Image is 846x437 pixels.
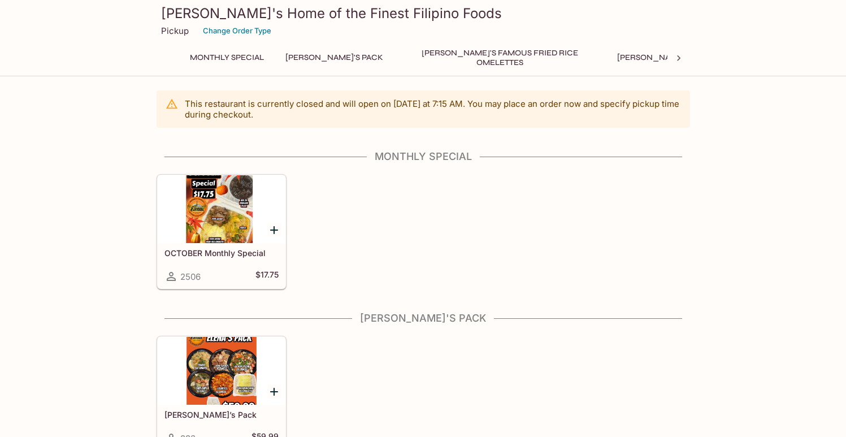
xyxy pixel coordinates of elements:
[161,25,189,36] p: Pickup
[398,50,602,66] button: [PERSON_NAME]'s Famous Fried Rice Omelettes
[267,223,281,237] button: Add OCTOBER Monthly Special
[198,22,276,40] button: Change Order Type
[164,248,279,258] h5: OCTOBER Monthly Special
[157,312,690,324] h4: [PERSON_NAME]'s Pack
[157,150,690,163] h4: Monthly Special
[180,271,201,282] span: 2506
[185,98,681,120] p: This restaurant is currently closed and will open on [DATE] at 7:15 AM . You may place an order n...
[158,175,285,243] div: OCTOBER Monthly Special
[158,337,285,405] div: Elena’s Pack
[184,50,270,66] button: Monthly Special
[279,50,389,66] button: [PERSON_NAME]'s Pack
[161,5,686,22] h3: [PERSON_NAME]'s Home of the Finest Filipino Foods
[255,270,279,283] h5: $17.75
[157,175,286,289] a: OCTOBER Monthly Special2506$17.75
[267,384,281,399] button: Add Elena’s Pack
[611,50,755,66] button: [PERSON_NAME]'s Mixed Plates
[164,410,279,419] h5: [PERSON_NAME]’s Pack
